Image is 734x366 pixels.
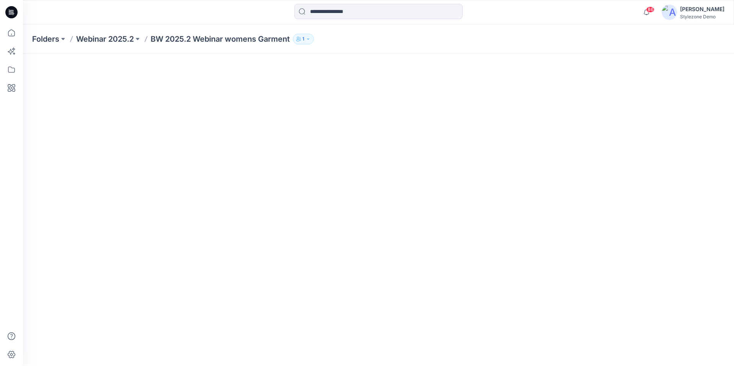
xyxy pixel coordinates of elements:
[151,34,290,44] p: BW 2025.2 Webinar womens Garment
[302,35,304,43] p: 1
[23,54,734,366] iframe: edit-style
[76,34,134,44] a: Webinar 2025.2
[662,5,677,20] img: avatar
[32,34,59,44] a: Folders
[680,5,724,14] div: [PERSON_NAME]
[293,34,314,44] button: 1
[680,14,724,20] div: Stylezone Demo
[646,7,654,13] span: 86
